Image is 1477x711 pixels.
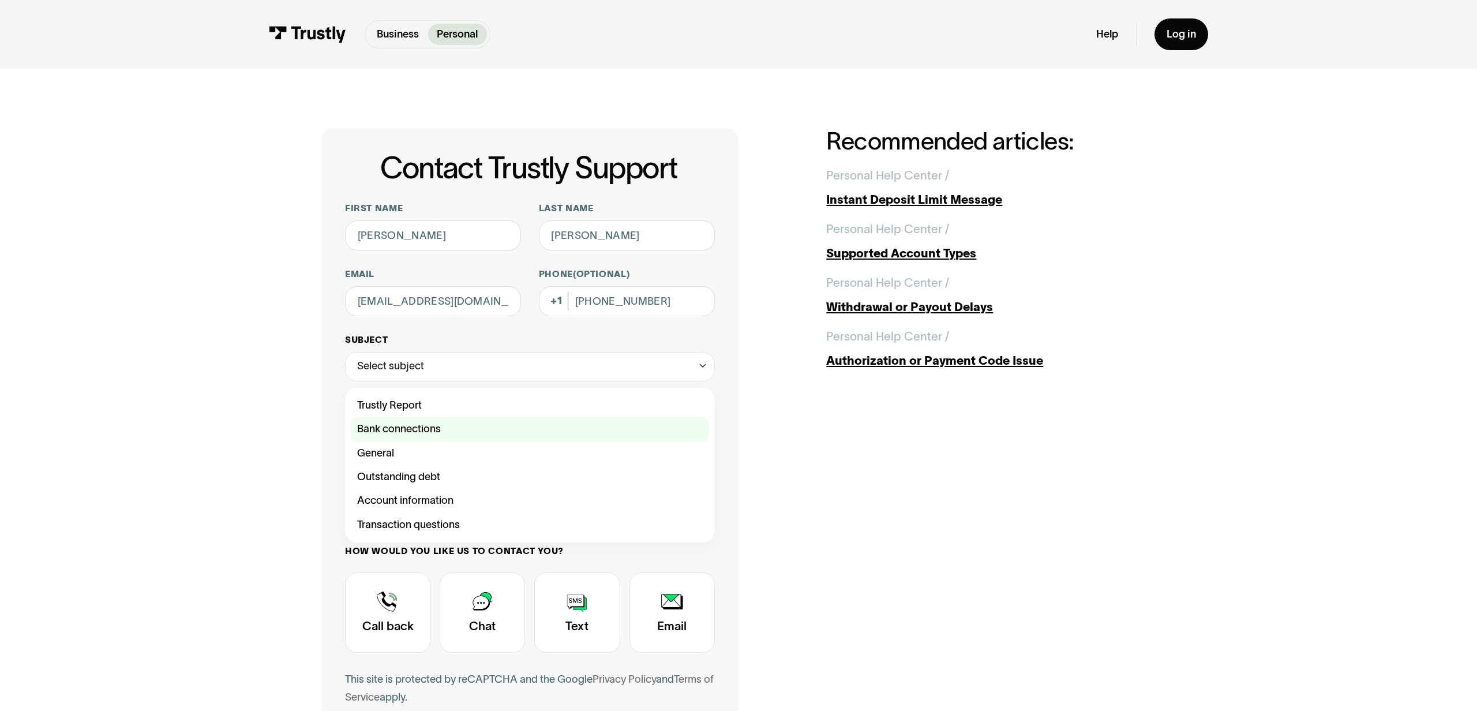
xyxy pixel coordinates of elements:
input: (555) 555-5555 [539,286,715,316]
label: How would you like us to contact you? [345,545,715,557]
nav: Select subject [345,381,715,542]
div: Personal Help Center / [826,166,949,184]
input: alex@mail.com [345,286,521,316]
h1: Contact Trustly Support [343,152,715,185]
span: General [357,444,394,462]
a: Personal Help Center /Withdrawal or Payout Delays [826,274,1156,315]
div: Log in [1167,28,1196,42]
div: Personal Help Center / [826,327,949,345]
input: Howard [539,220,715,250]
a: Privacy Policy [593,673,656,685]
label: Subject [345,334,715,346]
a: Terms of Service [345,673,714,703]
div: Supported Account Types [826,244,1156,262]
div: Authorization or Payment Code Issue [826,351,1156,369]
p: Personal [437,27,478,42]
a: Help [1096,28,1118,42]
h2: Recommended articles: [826,128,1156,154]
div: Personal Help Center / [826,220,949,238]
a: Personal [428,24,487,45]
a: Log in [1154,18,1208,50]
div: Instant Deposit Limit Message [826,190,1156,208]
img: Trustly Logo [269,26,346,42]
div: Select subject [357,357,424,375]
label: Phone [539,268,715,280]
a: Personal Help Center /Authorization or Payment Code Issue [826,327,1156,369]
label: First name [345,203,521,215]
a: Personal Help Center /Instant Deposit Limit Message [826,166,1156,208]
span: Outstanding debt [357,468,440,486]
span: Account information [357,492,453,510]
span: Trustly Report [357,396,422,414]
span: Transaction questions [357,516,460,534]
a: Business [368,24,428,45]
label: Last name [539,203,715,215]
input: Alex [345,220,521,250]
div: This site is protected by reCAPTCHA and the Google and apply. [345,671,715,706]
p: Business [377,27,419,42]
label: Email [345,268,521,280]
div: Select subject [345,352,715,382]
span: (Optional) [573,269,629,279]
div: Withdrawal or Payout Delays [826,298,1156,316]
a: Personal Help Center /Supported Account Types [826,220,1156,261]
span: Bank connections [357,420,441,438]
div: Personal Help Center / [826,274,949,291]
